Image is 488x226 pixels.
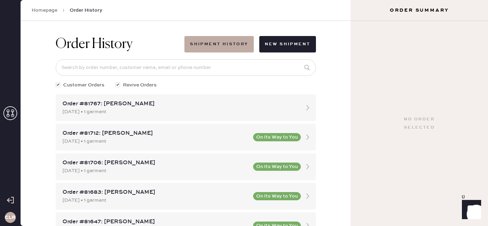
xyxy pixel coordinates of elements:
div: [DATE] • 1 garment [63,197,249,204]
span: Revive Orders [123,81,157,89]
div: Order #81706: [PERSON_NAME] [63,159,249,167]
button: On Its Way to You [253,163,301,171]
div: No order selected [404,115,435,132]
button: On Its Way to You [253,192,301,200]
button: New Shipment [259,36,316,52]
h3: CLR [5,215,15,220]
a: Homepage [32,7,57,14]
div: Order #81647: [PERSON_NAME] [63,218,249,226]
span: Customer Orders [63,81,104,89]
div: Order #81712: [PERSON_NAME] [63,129,249,138]
h1: Order History [56,36,133,52]
div: [DATE] • 1 garment [63,138,249,145]
button: On Its Way to You [253,133,301,141]
input: Search by order number, customer name, email or phone number [56,59,316,76]
div: [DATE] • 1 garment [63,167,249,175]
div: [DATE] • 1 garment [63,108,297,116]
h3: Order Summary [351,7,488,14]
iframe: Front Chat [455,195,485,225]
div: Order #81683: [PERSON_NAME] [63,188,249,197]
button: Shipment History [184,36,253,52]
span: Order History [70,7,102,14]
div: Order #81767: [PERSON_NAME] [63,100,297,108]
